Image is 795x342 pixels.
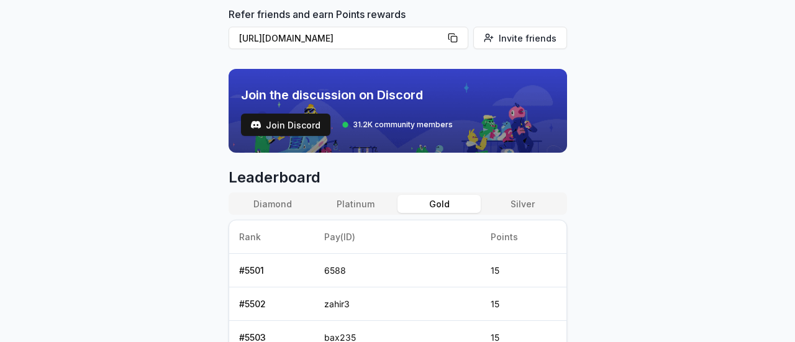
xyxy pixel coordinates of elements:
th: Points [481,220,566,254]
button: Invite friends [473,27,567,49]
button: [URL][DOMAIN_NAME] [229,27,468,49]
td: zahir3 [314,287,481,321]
button: Gold [397,195,481,213]
div: Refer friends and earn Points rewards [229,7,567,54]
span: Invite friends [499,32,556,45]
button: Silver [481,195,564,213]
span: Join the discussion on Discord [241,86,453,104]
th: Pay(ID) [314,220,481,254]
a: testJoin Discord [241,114,330,136]
button: Platinum [314,195,397,213]
span: Join Discord [266,119,320,132]
td: # 5502 [229,287,315,321]
img: discord_banner [229,69,567,153]
td: 15 [481,287,566,321]
button: Diamond [231,195,314,213]
th: Rank [229,220,315,254]
button: Join Discord [241,114,330,136]
img: test [251,120,261,130]
td: # 5501 [229,254,315,287]
span: 31.2K community members [353,120,453,130]
span: Leaderboard [229,168,567,187]
td: 6588 [314,254,481,287]
td: 15 [481,254,566,287]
